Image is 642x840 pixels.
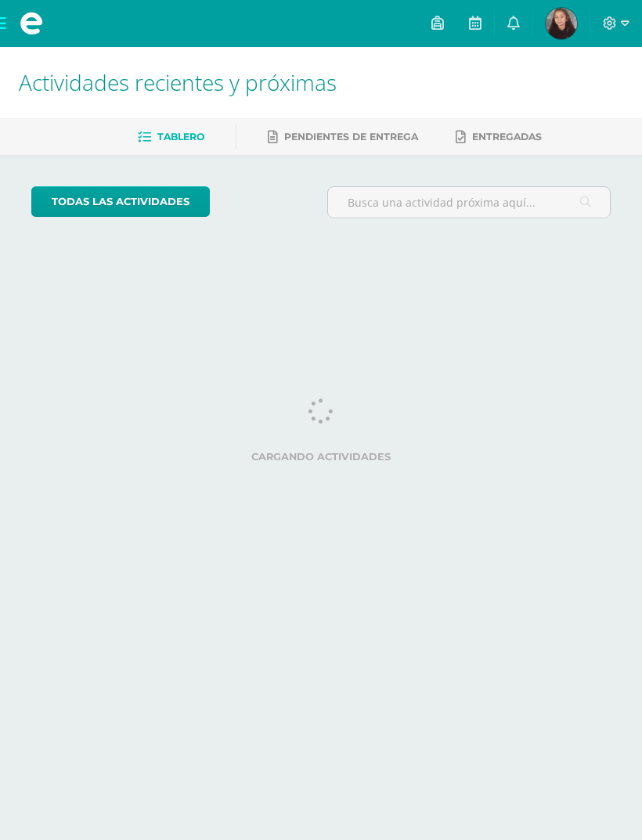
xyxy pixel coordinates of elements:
label: Cargando actividades [31,451,611,463]
a: todas las Actividades [31,186,210,217]
span: Tablero [157,131,204,142]
a: Entregadas [456,124,542,150]
span: Entregadas [472,131,542,142]
a: Pendientes de entrega [268,124,418,150]
input: Busca una actividad próxima aquí... [328,187,610,218]
a: Tablero [138,124,204,150]
img: 572731e916f884d71ba8e5c6726a44ec.png [546,8,577,39]
span: Actividades recientes y próximas [19,67,337,97]
span: Pendientes de entrega [284,131,418,142]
